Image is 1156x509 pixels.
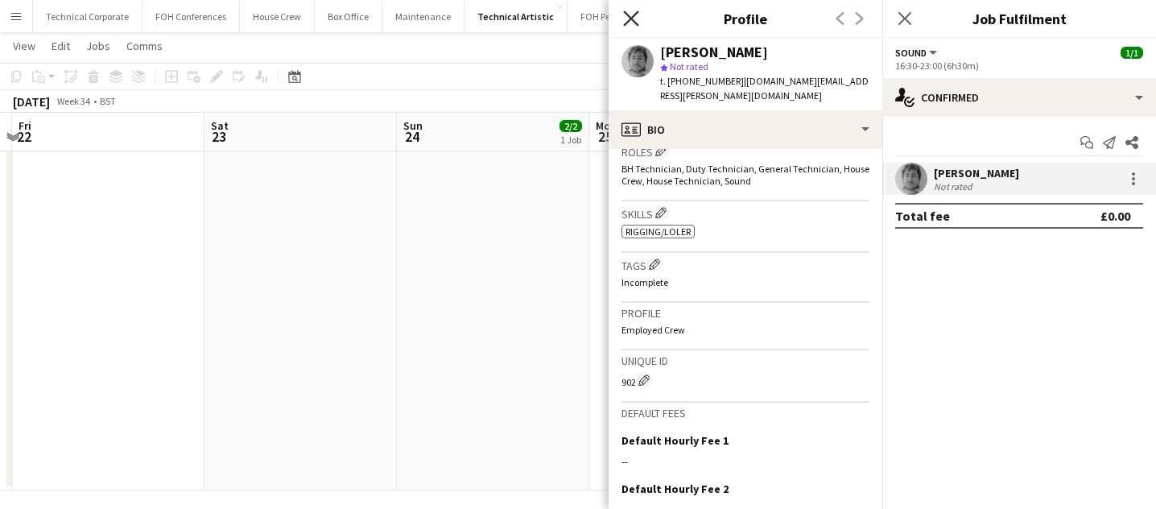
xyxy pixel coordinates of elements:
[560,134,581,146] div: 1 Job
[660,45,768,60] div: [PERSON_NAME]
[625,226,691,238] span: Rigging/LOLER
[660,75,744,87] span: t. [PHONE_NUMBER]
[895,47,927,59] span: Sound
[126,39,163,53] span: Comms
[621,306,869,321] h3: Profile
[670,60,708,72] span: Not rated
[403,118,423,133] span: Sun
[401,127,423,146] span: 24
[660,75,869,101] span: | [DOMAIN_NAME][EMAIL_ADDRESS][PERSON_NAME][DOMAIN_NAME]
[621,406,869,420] h3: Default fees
[315,1,382,32] button: Box Office
[621,205,869,221] h3: Skills
[80,35,117,56] a: Jobs
[16,127,31,146] span: 22
[142,1,240,32] button: FOH Conferences
[53,95,93,107] span: Week 34
[13,93,50,110] div: [DATE]
[6,35,42,56] a: View
[593,127,617,146] span: 25
[45,35,76,56] a: Edit
[609,8,882,29] h3: Profile
[621,256,869,273] h3: Tags
[895,208,950,224] div: Total fee
[621,454,869,469] div: --
[211,118,229,133] span: Sat
[382,1,464,32] button: Maintenance
[19,118,31,133] span: Fri
[621,143,869,159] h3: Roles
[621,276,869,288] p: Incomplete
[1100,208,1130,224] div: £0.00
[596,118,617,133] span: Mon
[934,166,1019,180] div: [PERSON_NAME]
[464,1,568,32] button: Technical Artistic
[621,324,869,336] p: Employed Crew
[609,110,882,149] div: Bio
[13,39,35,53] span: View
[621,163,869,187] span: BH Technician, Duty Technician, General Technician, House Crew, House Technician, Sound
[240,1,315,32] button: House Crew
[934,180,976,192] div: Not rated
[882,78,1156,117] div: Confirmed
[86,39,110,53] span: Jobs
[559,120,582,132] span: 2/2
[621,372,869,388] div: 902
[568,1,671,32] button: FOH Performances
[621,433,729,448] h3: Default Hourly Fee 1
[895,60,1143,72] div: 16:30-23:00 (6h30m)
[33,1,142,32] button: Technical Corporate
[52,39,70,53] span: Edit
[882,8,1156,29] h3: Job Fulfilment
[895,47,939,59] button: Sound
[208,127,229,146] span: 23
[100,95,116,107] div: BST
[621,482,729,496] h3: Default Hourly Fee 2
[621,354,869,368] h3: Unique ID
[120,35,169,56] a: Comms
[1121,47,1143,59] span: 1/1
